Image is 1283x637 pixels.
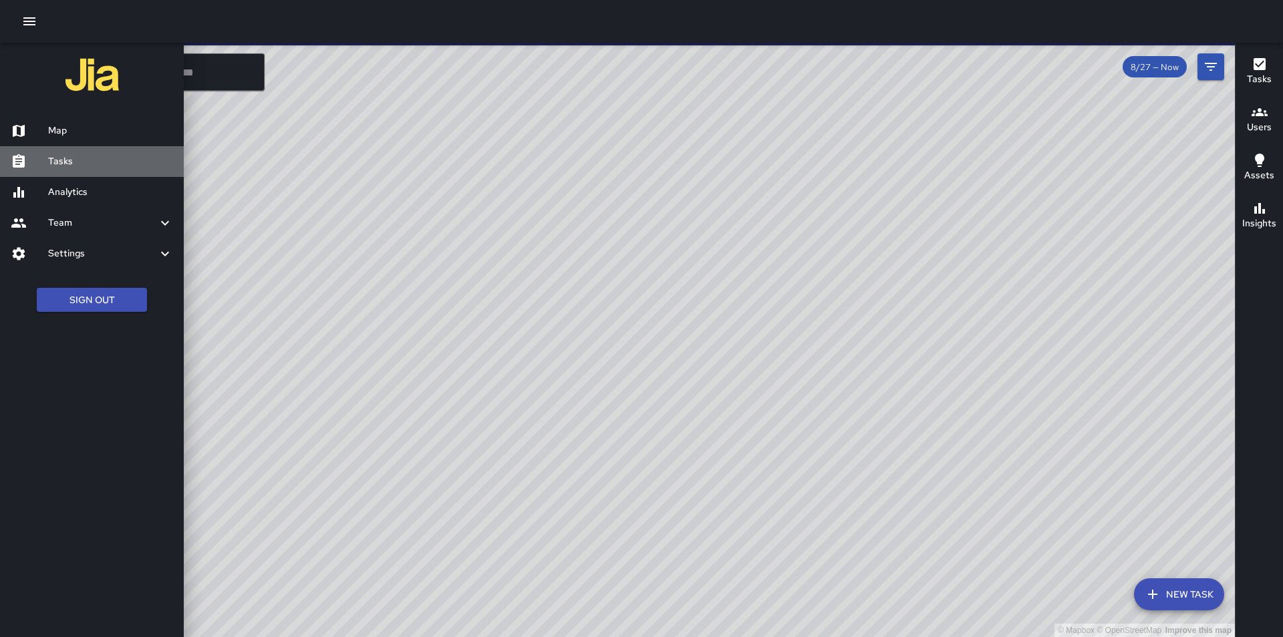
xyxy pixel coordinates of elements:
[1244,168,1274,183] h6: Assets
[1247,120,1272,135] h6: Users
[48,216,157,230] h6: Team
[1134,578,1224,610] button: New Task
[37,288,147,312] button: Sign Out
[48,154,173,169] h6: Tasks
[48,185,173,200] h6: Analytics
[65,48,119,101] img: jia-logo
[1242,216,1276,231] h6: Insights
[1247,72,1272,87] h6: Tasks
[48,124,173,138] h6: Map
[48,246,157,261] h6: Settings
